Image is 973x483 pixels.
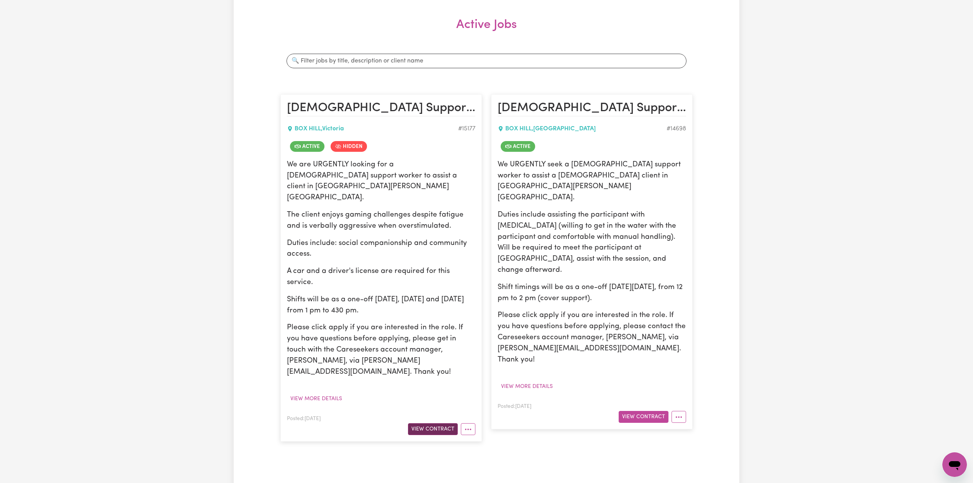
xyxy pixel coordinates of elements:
p: Duties include assisting the participant with [MEDICAL_DATA] (willing to get in the water with th... [498,210,686,276]
p: We are URGENTLY looking for a [DEMOGRAPHIC_DATA] support worker to assist a client in [GEOGRAPHIC... [287,159,475,204]
span: Job is active [501,141,535,152]
div: BOX HILL , [GEOGRAPHIC_DATA] [498,124,667,133]
h2: Female Support Worker Needed ONE OFF Friday 18/07 In Box Hill, VIC [498,101,686,116]
p: Shifts will be as a one-off [DATE], [DATE] and [DATE] from 1 pm to 430 pm. [287,294,475,317]
p: Duties include: social companionship and community access. [287,238,475,260]
h2: Female Support Worker Needed In Box Hill, VIC [287,101,475,116]
button: More options [461,423,475,435]
span: Job is hidden [331,141,367,152]
p: We URGENTLY seek a [DEMOGRAPHIC_DATA] support worker to assist a [DEMOGRAPHIC_DATA] client in [GE... [498,159,686,204]
p: Please click apply if you are interested in the role. If you have questions before applying, plea... [498,310,686,365]
span: Posted: [DATE] [287,416,321,421]
button: View Contract [619,411,668,423]
div: BOX HILL , Victoria [287,124,458,133]
iframe: Button to launch messaging window [942,452,967,477]
h2: Active Jobs [280,18,693,44]
button: More options [672,411,686,423]
input: 🔍 Filter jobs by title, description or client name [287,54,686,68]
span: Job is active [290,141,324,152]
button: View more details [498,381,556,393]
p: The client enjoys gaming challenges despite fatigue and is verbally aggressive when overstimulated. [287,210,475,232]
div: Job ID #15177 [458,124,475,133]
p: Please click apply if you are interested in the role. If you have questions before applying, plea... [287,322,475,378]
button: View Contract [408,423,458,435]
button: View more details [287,393,346,405]
div: Job ID #14698 [667,124,686,133]
p: A car and a driver's license are required for this service. [287,266,475,288]
p: Shift timings will be as a one-off [DATE][DATE], from 12 pm to 2 pm (cover support). [498,282,686,304]
span: Posted: [DATE] [498,404,531,409]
